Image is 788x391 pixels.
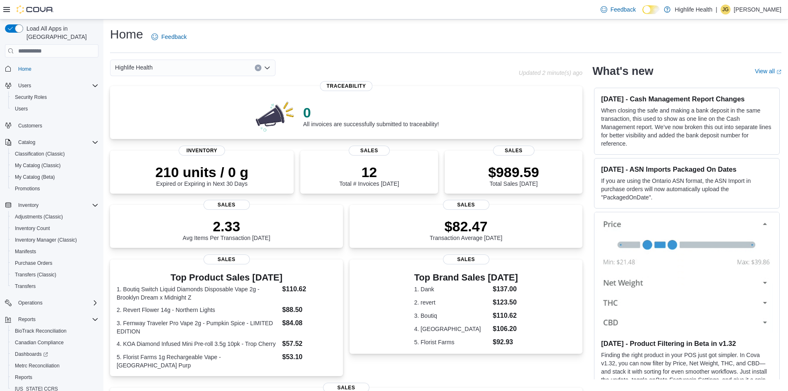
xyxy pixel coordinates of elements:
span: Users [15,81,98,91]
span: Users [12,104,98,114]
span: Security Roles [12,92,98,102]
span: Metrc Reconciliation [15,362,60,369]
span: Home [15,63,98,74]
img: Cova [17,5,54,14]
h2: What's new [592,65,653,78]
span: Highlife Health [115,62,153,72]
p: | [716,5,717,14]
a: Feedback [148,29,190,45]
a: Dashboards [12,349,51,359]
span: Transfers (Classic) [12,270,98,280]
span: JG [722,5,728,14]
span: My Catalog (Beta) [15,174,55,180]
button: Home [2,62,102,74]
h3: [DATE] - Cash Management Report Changes [601,95,773,103]
span: Inventory Count [15,225,50,232]
button: Customers [2,120,102,132]
button: Security Roles [8,91,102,103]
button: Inventory [2,199,102,211]
span: Classification (Classic) [12,149,98,159]
button: Operations [15,298,46,308]
span: Reports [12,372,98,382]
span: Home [18,66,31,72]
span: Sales [349,146,390,156]
dd: $106.20 [493,324,518,334]
a: Transfers [12,281,39,291]
a: Classification (Classic) [12,149,68,159]
span: Load All Apps in [GEOGRAPHIC_DATA] [23,24,98,41]
a: Feedback [597,1,639,18]
p: $989.59 [488,164,539,180]
span: My Catalog (Classic) [15,162,61,169]
a: Dashboards [8,348,102,360]
div: Expired or Expiring in Next 30 Days [156,164,249,187]
span: Feedback [161,33,187,41]
span: Sales [443,254,489,264]
span: BioTrack Reconciliation [12,326,98,336]
button: Reports [15,314,39,324]
p: 2.33 [183,218,271,235]
dd: $123.50 [493,297,518,307]
button: Metrc Reconciliation [8,360,102,372]
span: Operations [15,298,98,308]
span: Manifests [12,247,98,257]
button: Purchase Orders [8,257,102,269]
dd: $92.93 [493,337,518,347]
span: Adjustments (Classic) [12,212,98,222]
dd: $137.00 [493,284,518,294]
a: Manifests [12,247,39,257]
button: Clear input [255,65,261,71]
span: Transfers [15,283,36,290]
h3: Top Brand Sales [DATE] [414,273,518,283]
span: Sales [493,146,534,156]
button: Transfers [8,281,102,292]
dt: 4. [GEOGRAPHIC_DATA] [414,325,489,333]
dt: 1. Boutiq Switch Liquid Diamonds Disposable Vape 2g - Brooklyn Dream x Midnight Z [117,285,279,302]
button: Promotions [8,183,102,194]
span: Customers [18,122,42,129]
a: Canadian Compliance [12,338,67,348]
button: Users [2,80,102,91]
div: All invoices are successfully submitted to traceability! [303,104,439,127]
a: My Catalog (Beta) [12,172,58,182]
button: Users [8,103,102,115]
a: Inventory Manager (Classic) [12,235,80,245]
img: 0 [254,99,297,132]
a: Security Roles [12,92,50,102]
a: Reports [12,372,36,382]
span: Dashboards [15,351,48,357]
dt: 3. Boutiq [414,312,489,320]
button: Canadian Compliance [8,337,102,348]
button: Reports [2,314,102,325]
div: Total # Invoices [DATE] [339,164,399,187]
button: Manifests [8,246,102,257]
a: Inventory Count [12,223,53,233]
dd: $84.08 [282,318,336,328]
span: Sales [204,200,250,210]
button: BioTrack Reconciliation [8,325,102,337]
a: Customers [15,121,46,131]
h1: Home [110,26,143,43]
button: My Catalog (Classic) [8,160,102,171]
dd: $53.10 [282,352,336,362]
button: Catalog [15,137,38,147]
dt: 4. KOA Diamond Infused Mini Pre-roll 3.5g 10pk - Trop Cherry [117,340,279,348]
span: Catalog [15,137,98,147]
span: Inventory [179,146,225,156]
button: Users [15,81,34,91]
span: Adjustments (Classic) [15,213,63,220]
input: Dark Mode [642,5,660,14]
span: Dashboards [12,349,98,359]
span: Transfers (Classic) [15,271,56,278]
span: My Catalog (Beta) [12,172,98,182]
span: Promotions [15,185,40,192]
button: Operations [2,297,102,309]
span: Inventory Manager (Classic) [15,237,77,243]
em: Beta Features [656,377,692,383]
dd: $88.50 [282,305,336,315]
span: Inventory Count [12,223,98,233]
button: Transfers (Classic) [8,269,102,281]
span: Promotions [12,184,98,194]
span: Sales [204,254,250,264]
